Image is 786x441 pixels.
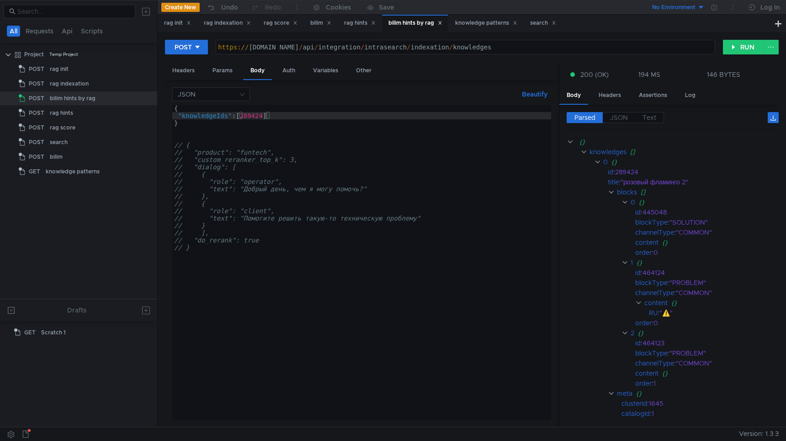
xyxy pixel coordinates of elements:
div: rag hints [344,18,376,28]
div: : [635,358,779,368]
div: : [621,419,779,429]
div: "COMMON" [676,358,770,368]
div: Headers [591,87,628,104]
span: POST [29,62,44,76]
div: : [608,177,779,187]
div: order [635,318,652,328]
div: {} [662,368,769,378]
button: POST [165,40,208,54]
div: id [608,167,613,177]
div: : [635,378,779,388]
button: All [7,26,20,37]
input: Search... [17,6,130,16]
div: : [635,278,779,288]
span: Version: 1.3.3 [739,427,779,441]
div: bilim [50,150,63,164]
div: channelType [635,227,674,237]
div: blockType [635,278,668,288]
div: rag indexation [204,18,251,28]
button: Create New [161,3,200,12]
span: JSON [610,113,628,122]
div: content [635,237,659,247]
div: : [635,268,779,278]
div: 289424 [615,167,766,177]
button: Undo [200,0,244,14]
div: {} [638,328,767,338]
div: [] [630,147,769,157]
div: blockType [635,348,668,358]
div: Scratch 1 [41,326,66,339]
div: Body [243,62,272,80]
div: 1645 [649,398,768,409]
div: {} [611,157,766,167]
div: "PROBLEM" [669,348,769,358]
div: search [50,135,68,149]
div: bilim [310,18,331,28]
div: [] [641,187,768,197]
div: rag indexation [50,77,89,91]
div: Headers [165,62,202,79]
div: 1 [652,409,769,419]
div: {} [637,258,767,268]
div: Cookies [326,2,351,13]
button: Scripts [78,26,106,37]
div: : [635,348,779,358]
div: id [635,207,641,217]
button: Requests [23,26,56,37]
div: {} [579,137,766,147]
button: RUN [723,40,764,54]
div: Log [678,87,703,104]
div: No Environment [652,3,696,12]
div: bilim hints by rag [50,91,96,105]
span: POST [29,106,44,120]
div: Body [559,87,588,105]
div: rag score [264,18,297,28]
div: blockType [635,217,668,227]
div: Params [205,62,240,79]
div: Assertions [632,87,674,104]
div: 1702649064471 [656,419,769,429]
div: title [608,177,619,187]
span: POST [29,77,44,91]
div: Other [349,62,379,79]
div: : [608,167,779,177]
span: Text [643,113,656,122]
div: {} [662,237,769,247]
div: RU [649,308,658,318]
div: 194 MS [638,70,660,79]
div: 0 [631,197,635,207]
span: 200 (OK) [580,70,609,80]
div: content [644,298,668,308]
span: POST [29,135,44,149]
div: search [530,18,556,28]
div: {} [639,197,767,207]
div: rag init [50,62,69,76]
div: channelType [635,358,674,368]
div: : [635,227,779,237]
div: clusterId [621,398,647,409]
div: order [635,247,652,258]
div: 0 [603,157,608,167]
span: Parsed [574,113,595,122]
div: Auth [275,62,303,79]
div: POST [175,42,192,52]
div: Temp Project [49,48,78,61]
div: knowledge patterns [46,165,100,178]
div: blocks [617,187,637,197]
span: POST [29,150,44,164]
div: rag score [50,121,75,134]
span: POST [29,91,44,105]
div: : [635,247,779,258]
div: {} [671,298,769,308]
div: 0 [653,247,768,258]
div: Redo [265,2,281,13]
div: Variables [306,62,345,79]
span: GET [24,326,36,339]
div: rag init [164,18,191,28]
div: 1 [653,378,768,388]
div: knowledge patterns [455,18,517,28]
div: : [635,288,779,298]
div: : [635,338,779,348]
div: 1 [631,258,633,268]
div: 2 [631,328,634,338]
